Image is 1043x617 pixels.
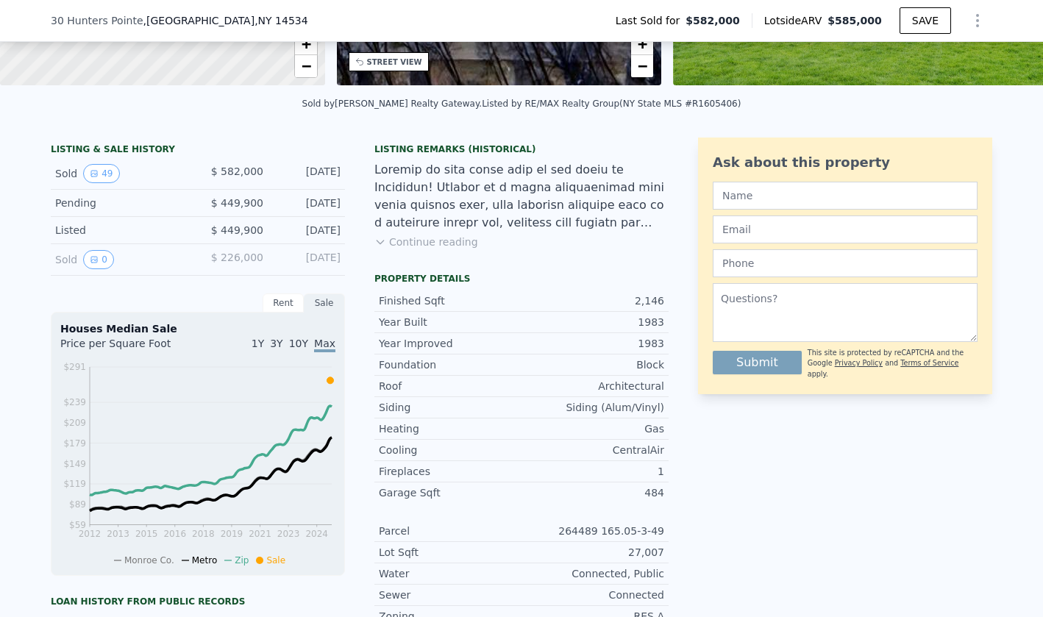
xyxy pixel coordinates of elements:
div: [DATE] [275,223,341,238]
span: Metro [192,555,217,566]
span: Sale [266,555,285,566]
div: Fireplaces [379,464,521,479]
span: 1Y [252,338,264,349]
div: Water [379,566,521,581]
span: $ 449,900 [211,224,263,236]
tspan: $179 [63,438,86,449]
span: + [638,35,647,53]
div: Rent [263,293,304,313]
span: , [GEOGRAPHIC_DATA] [143,13,308,28]
tspan: 2015 [135,529,158,539]
div: Listed [55,223,186,238]
button: Continue reading [374,235,478,249]
tspan: 2024 [305,529,328,539]
tspan: $209 [63,418,86,428]
span: 3Y [270,338,282,349]
div: Loan history from public records [51,596,345,607]
tspan: $89 [69,499,86,510]
span: 30 Hunters Pointe [51,13,143,28]
button: View historical data [83,250,114,269]
div: [DATE] [275,164,341,183]
input: Email [713,215,978,243]
div: Gas [521,421,664,436]
div: 27,007 [521,545,664,560]
div: Siding (Alum/Vinyl) [521,400,664,415]
span: $ 582,000 [211,165,263,177]
div: [DATE] [275,196,341,210]
button: Submit [713,351,802,374]
tspan: $239 [63,397,86,407]
div: Sold by [PERSON_NAME] Realty Gateway . [302,99,483,109]
a: Privacy Policy [835,359,883,367]
span: Lotside ARV [764,13,827,28]
tspan: 2013 [107,529,129,539]
a: Zoom out [631,55,653,77]
tspan: 2016 [163,529,186,539]
div: LISTING & SALE HISTORY [51,143,345,158]
a: Terms of Service [900,359,958,367]
div: [DATE] [275,250,341,269]
span: $585,000 [827,15,882,26]
span: , NY 14534 [254,15,307,26]
tspan: $149 [63,459,86,469]
div: Year Improved [379,336,521,351]
div: Foundation [379,357,521,372]
div: Price per Square Foot [60,336,198,360]
input: Phone [713,249,978,277]
div: Garage Sqft [379,485,521,500]
button: Show Options [963,6,992,35]
tspan: $59 [69,520,86,530]
div: Sale [304,293,345,313]
div: Lot Sqft [379,545,521,560]
div: Sold [55,250,186,269]
div: 1 [521,464,664,479]
div: Siding [379,400,521,415]
tspan: 2019 [221,529,243,539]
div: 1983 [521,336,664,351]
div: Year Built [379,315,521,329]
div: Sold [55,164,186,183]
tspan: 2023 [277,529,300,539]
span: + [301,35,310,53]
div: Sewer [379,588,521,602]
div: Connected, Public [521,566,664,581]
div: Pending [55,196,186,210]
div: Cooling [379,443,521,457]
div: 1983 [521,315,664,329]
div: 264489 165.05-3-49 [521,524,664,538]
span: Monroe Co. [124,555,174,566]
tspan: 2012 [79,529,102,539]
a: Zoom in [295,33,317,55]
div: 484 [521,485,664,500]
span: − [638,57,647,75]
span: − [301,57,310,75]
span: $582,000 [686,13,740,28]
div: Ask about this property [713,152,978,173]
div: Finished Sqft [379,293,521,308]
div: Houses Median Sale [60,321,335,336]
div: Block [521,357,664,372]
tspan: $119 [63,479,86,489]
span: Last Sold for [616,13,686,28]
span: Zip [235,555,249,566]
tspan: 2018 [192,529,215,539]
a: Zoom out [295,55,317,77]
span: 10Y [289,338,308,349]
span: $ 226,000 [211,252,263,263]
div: Architectural [521,379,664,393]
div: STREET VIEW [367,57,422,68]
button: SAVE [900,7,951,34]
div: Listing Remarks (Historical) [374,143,669,155]
tspan: 2021 [249,529,271,539]
div: This site is protected by reCAPTCHA and the Google and apply. [808,348,978,379]
div: 2,146 [521,293,664,308]
input: Name [713,182,978,210]
div: Parcel [379,524,521,538]
div: Heating [379,421,521,436]
span: Max [314,338,335,352]
a: Zoom in [631,33,653,55]
div: Loremip do sita conse adip el sed doeiu te Incididun! Utlabor et d magna aliquaenimad mini venia ... [374,161,669,232]
span: $ 449,900 [211,197,263,209]
div: Property details [374,273,669,285]
button: View historical data [83,164,119,183]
